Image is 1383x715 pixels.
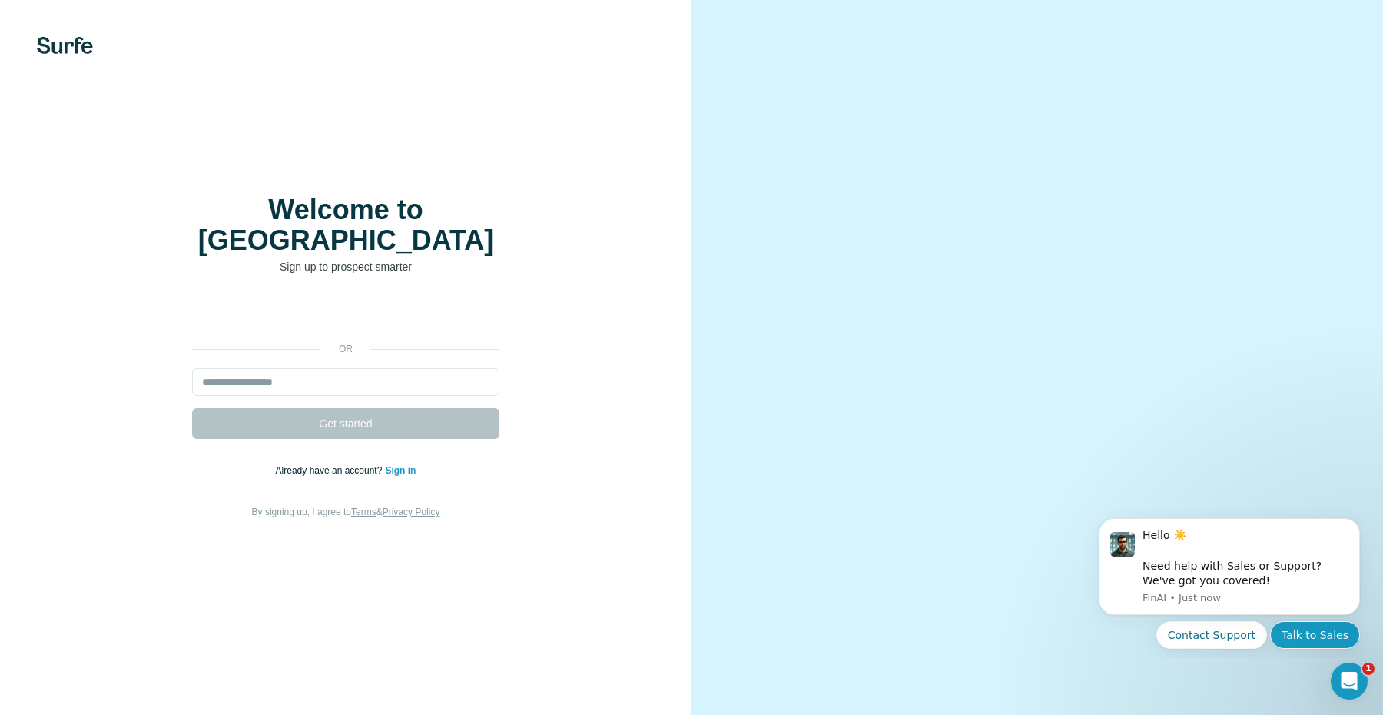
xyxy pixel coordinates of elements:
[67,24,273,84] div: Hello ☀️ ​ Need help with Sales or Support? We've got you covered!
[192,259,499,274] p: Sign up to prospect smarter
[192,195,499,256] h1: Welcome to [GEOGRAPHIC_DATA]
[1331,663,1368,700] iframe: Intercom live chat
[276,465,386,476] span: Already have an account?
[184,298,507,331] iframe: Bouton "Se connecter avec Google"
[67,24,273,84] div: Message content
[37,37,93,54] img: Surfe's logo
[1362,663,1375,675] span: 1
[23,14,284,111] div: message notification from FinAI, Just now. Hello ☀️ ​ Need help with Sales or Support? We've got ...
[1076,504,1383,658] iframe: Intercom notifications message
[351,507,376,517] a: Terms
[81,117,191,145] button: Quick reply: Contact Support
[23,117,284,145] div: Quick reply options
[252,507,440,517] span: By signing up, I agree to &
[383,507,440,517] a: Privacy Policy
[321,342,370,356] p: or
[67,87,273,101] p: Message from FinAI, sent Just now
[35,28,59,52] img: Profile image for FinAI
[194,117,284,145] button: Quick reply: Talk to Sales
[385,465,416,476] a: Sign in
